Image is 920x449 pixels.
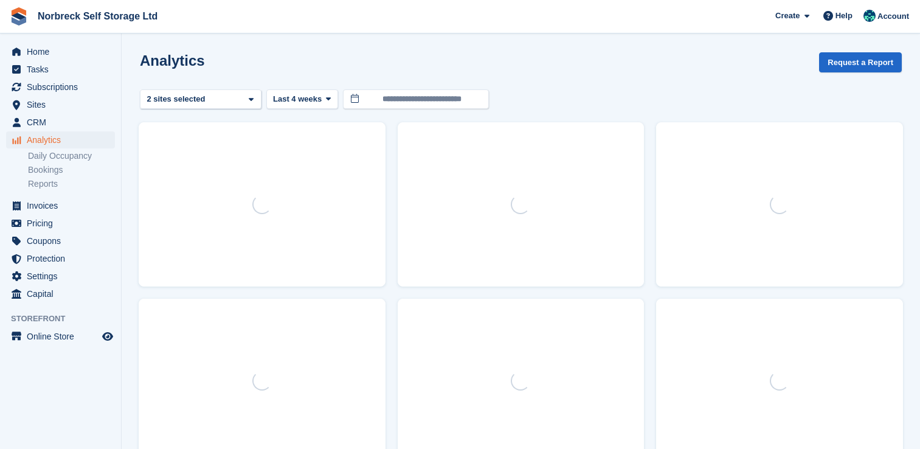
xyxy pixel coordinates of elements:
a: menu [6,131,115,148]
a: menu [6,268,115,285]
span: Coupons [27,232,100,249]
button: Request a Report [819,52,902,72]
a: menu [6,61,115,78]
span: Online Store [27,328,100,345]
a: menu [6,250,115,267]
a: menu [6,78,115,96]
a: Reports [28,178,115,190]
a: menu [6,215,115,232]
span: Capital [27,285,100,302]
span: Sites [27,96,100,113]
a: menu [6,328,115,345]
h2: Analytics [140,52,205,69]
a: menu [6,96,115,113]
span: Invoices [27,197,100,214]
span: Create [775,10,800,22]
a: menu [6,285,115,302]
div: 2 sites selected [145,93,210,105]
span: Subscriptions [27,78,100,96]
span: Protection [27,250,100,267]
span: Help [835,10,853,22]
span: Settings [27,268,100,285]
span: Analytics [27,131,100,148]
img: stora-icon-8386f47178a22dfd0bd8f6a31ec36ba5ce8667c1dd55bd0f319d3a0aa187defe.svg [10,7,28,26]
a: menu [6,114,115,131]
span: Account [877,10,909,23]
button: Last 4 weeks [266,89,338,110]
a: Preview store [100,329,115,344]
a: menu [6,197,115,214]
span: Storefront [11,313,121,325]
span: CRM [27,114,100,131]
span: Tasks [27,61,100,78]
span: Pricing [27,215,100,232]
span: Home [27,43,100,60]
a: menu [6,232,115,249]
a: Bookings [28,164,115,176]
img: Sally King [863,10,876,22]
a: Norbreck Self Storage Ltd [33,6,162,26]
span: Last 4 weeks [273,93,322,105]
a: menu [6,43,115,60]
a: Daily Occupancy [28,150,115,162]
